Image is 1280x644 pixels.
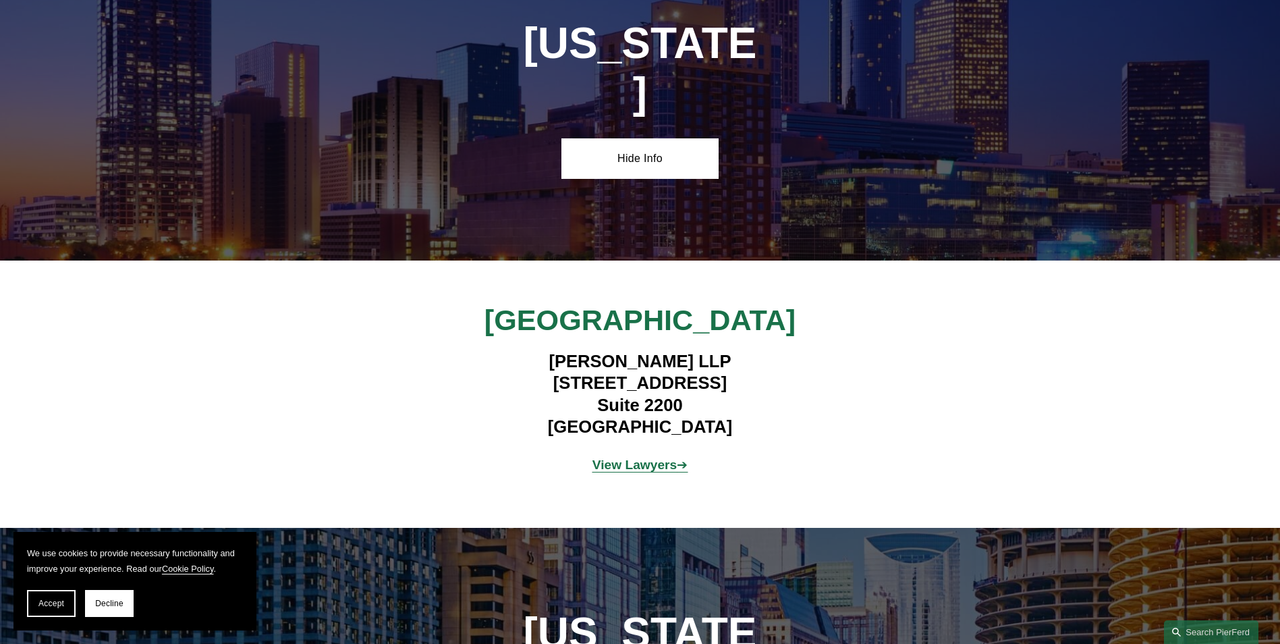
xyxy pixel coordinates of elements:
[95,599,123,608] span: Decline
[443,350,837,438] h4: [PERSON_NAME] LLP [STREET_ADDRESS] Suite 2200 [GEOGRAPHIC_DATA]
[561,138,719,179] a: Hide Info
[13,532,256,630] section: Cookie banner
[522,19,758,117] h1: [US_STATE]
[38,599,64,608] span: Accept
[592,458,688,472] a: View Lawyers➔
[27,590,76,617] button: Accept
[592,458,677,472] strong: View Lawyers
[1164,620,1258,644] a: Search this site
[484,304,796,336] span: [GEOGRAPHIC_DATA]
[592,458,688,472] span: ➔
[162,564,214,574] a: Cookie Policy
[27,545,243,576] p: We use cookies to provide necessary functionality and improve your experience. Read our .
[85,590,134,617] button: Decline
